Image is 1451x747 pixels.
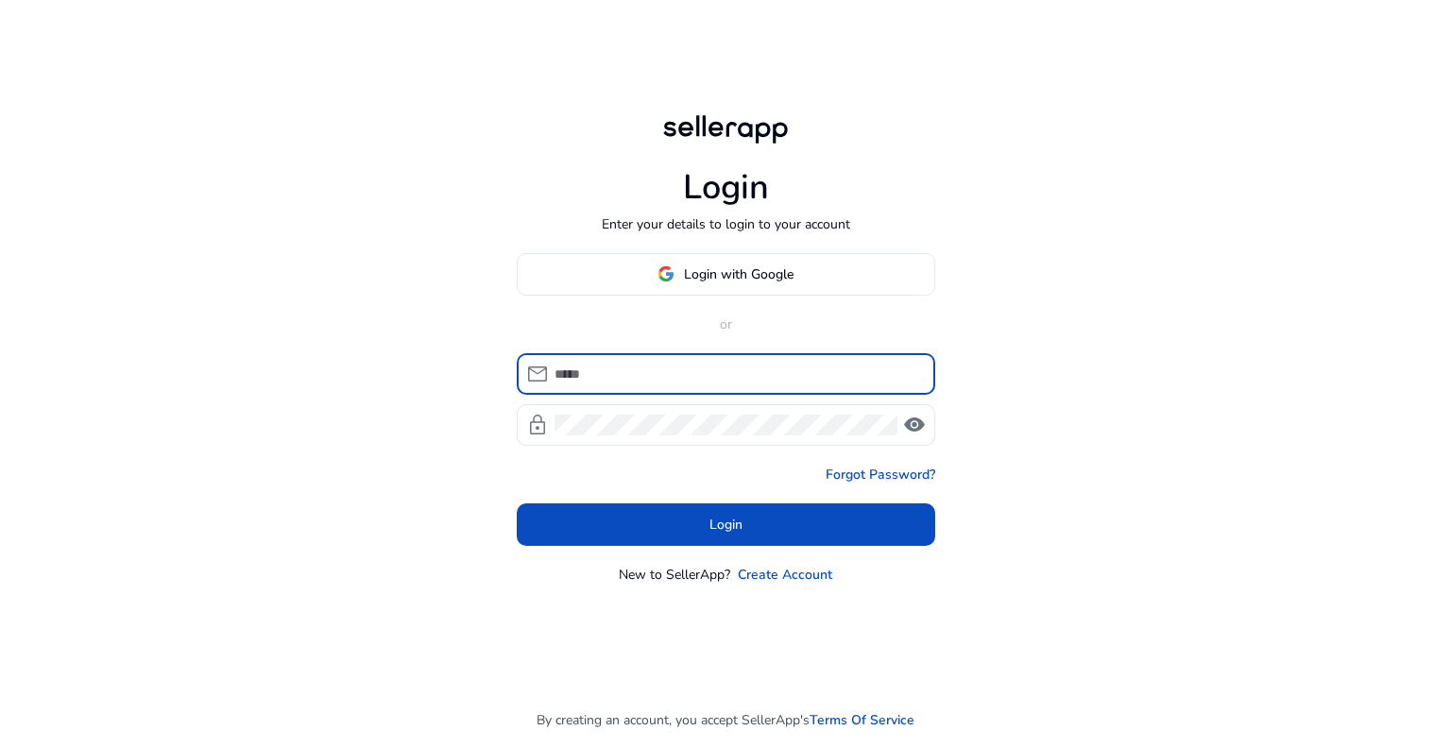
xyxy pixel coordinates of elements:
p: Enter your details to login to your account [602,214,850,234]
span: Login with Google [684,264,794,284]
h1: Login [683,167,769,208]
a: Create Account [738,565,832,585]
span: Login [709,515,743,535]
a: Terms Of Service [810,710,914,730]
span: mail [526,363,549,385]
button: Login [517,503,935,546]
span: lock [526,414,549,436]
img: google-logo.svg [657,265,674,282]
p: New to SellerApp? [619,565,730,585]
button: Login with Google [517,253,935,296]
span: visibility [903,414,926,436]
a: Forgot Password? [826,465,935,484]
p: or [517,314,935,334]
